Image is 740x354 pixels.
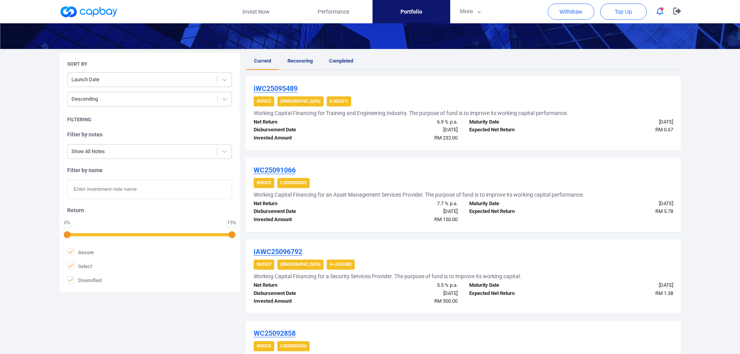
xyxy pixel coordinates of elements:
[355,281,463,289] div: 5.5 % p.a.
[434,298,458,304] span: RM 300.00
[655,127,673,133] span: RM 0.67
[227,220,236,225] div: 15 %
[248,297,356,305] div: Invested Amount
[463,208,571,216] div: Expected Net Return
[67,207,232,214] h5: Return
[280,344,306,348] strong: E (Diversified)
[254,84,298,92] u: iWC25095489
[257,181,271,185] strong: Invoice
[655,290,673,296] span: RM 1.38
[254,248,302,256] u: iAWC25096792
[63,220,71,225] div: 0 %
[257,99,271,103] strong: Invoice
[67,248,94,256] span: Assure
[67,167,232,174] h5: Filter by name
[571,281,679,289] div: [DATE]
[248,134,356,142] div: Invested Amount
[254,329,296,337] u: WC25092858
[400,7,422,16] span: Portfolio
[571,200,679,208] div: [DATE]
[655,208,673,214] span: RM 5.78
[463,289,571,298] div: Expected Net Return
[330,262,352,267] strong: A+ (Assure)
[254,191,584,198] h5: Working Capital Financing for an Asset Management Services Provider. The purpose of fund is to im...
[615,8,632,16] span: Top Up
[254,166,296,174] u: WC25091066
[67,61,87,68] h5: Sort By
[571,118,679,126] div: [DATE]
[248,289,356,298] div: Disbursement Date
[248,126,356,134] div: Disbursement Date
[355,289,463,298] div: [DATE]
[548,3,594,20] button: Withdraw
[248,281,356,289] div: Net Return
[254,110,568,117] h5: Working Capital Financing for Training and Engineering Industry. The purpose of fund is to improv...
[254,273,521,280] h5: Working Capital Financing for a Security Services Provider. The purpose of fund is to improve its...
[330,99,348,103] strong: B (Select)
[67,276,101,284] span: Diversified
[463,200,571,208] div: Maturity Date
[434,216,458,222] span: RM 150.00
[355,200,463,208] div: 7.7 % p.a.
[280,181,306,185] strong: E (Diversified)
[248,216,356,224] div: Invested Amount
[318,7,349,16] span: Performance
[355,208,463,216] div: [DATE]
[329,58,353,64] span: Completed
[355,118,463,126] div: 6.9 % p.a.
[434,135,458,141] span: RM 232.00
[257,262,271,267] strong: Invoice
[67,180,232,199] input: Enter investment note name
[67,131,232,138] h5: Filter by notes
[355,126,463,134] div: [DATE]
[600,3,647,20] button: Top Up
[280,262,320,267] strong: [DEMOGRAPHIC_DATA]
[463,126,571,134] div: Expected Net Return
[248,200,356,208] div: Net Return
[257,344,271,348] strong: Invoice
[254,58,271,64] span: Current
[67,262,92,270] span: Select
[287,58,313,64] span: Recovering
[280,99,320,103] strong: [DEMOGRAPHIC_DATA]
[248,118,356,126] div: Net Return
[463,281,571,289] div: Maturity Date
[463,118,571,126] div: Maturity Date
[248,208,356,216] div: Disbursement Date
[67,116,91,123] h5: Filtering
